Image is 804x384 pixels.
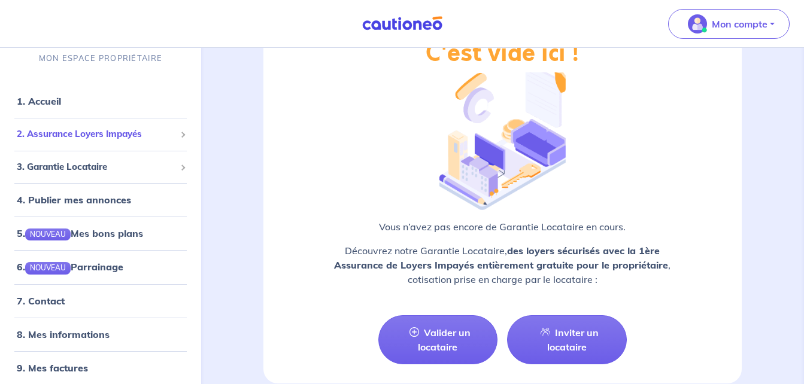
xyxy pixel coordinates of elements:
[17,127,175,141] span: 2. Assurance Loyers Impayés
[17,261,123,273] a: 6.NOUVEAUParrainage
[5,322,196,346] div: 8. Mes informations
[39,53,162,64] p: MON ESPACE PROPRIÉTAIRE
[17,295,65,307] a: 7. Contact
[426,39,579,68] h2: C'est vide ici !
[17,194,131,206] a: 4. Publier mes annonces
[17,362,88,374] a: 9. Mes factures
[712,17,767,31] p: Mon compte
[17,328,110,340] a: 8. Mes informations
[668,9,790,39] button: illu_account_valid_menu.svgMon compte
[5,356,196,380] div: 9. Mes factures
[292,220,713,234] p: Vous n’avez pas encore de Garantie Locataire en cours.
[5,221,196,245] div: 5.NOUVEAUMes bons plans
[334,245,668,271] strong: des loyers sécurisés avec la 1ère Assurance de Loyers Impayés entièrement gratuite pour le propri...
[378,315,498,364] a: Valider un locataire
[17,227,143,239] a: 5.NOUVEAUMes bons plans
[357,16,447,31] img: Cautioneo
[5,255,196,279] div: 6.NOUVEAUParrainage
[5,289,196,313] div: 7. Contact
[17,160,175,174] span: 3. Garantie Locataire
[507,315,627,364] a: Inviter un locataire
[439,63,565,210] img: illu_empty_gl.png
[5,188,196,212] div: 4. Publier mes annonces
[5,123,196,146] div: 2. Assurance Loyers Impayés
[5,89,196,113] div: 1. Accueil
[5,156,196,179] div: 3. Garantie Locataire
[292,243,713,287] p: Découvrez notre Garantie Locataire, , cotisation prise en charge par le locataire :
[688,14,707,33] img: illu_account_valid_menu.svg
[17,95,61,107] a: 1. Accueil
